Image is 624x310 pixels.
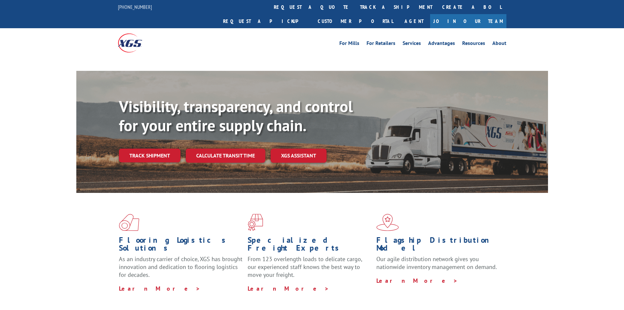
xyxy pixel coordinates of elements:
span: As an industry carrier of choice, XGS has brought innovation and dedication to flooring logistics... [119,255,242,279]
a: Advantages [428,41,455,48]
a: Agent [398,14,430,28]
a: Learn More > [119,285,200,292]
a: About [492,41,506,48]
b: Visibility, transparency, and control for your entire supply chain. [119,96,353,135]
a: Customer Portal [313,14,398,28]
a: Learn More > [376,277,458,284]
a: [PHONE_NUMBER] [118,4,152,10]
img: xgs-icon-flagship-distribution-model-red [376,214,399,231]
a: Track shipment [119,149,180,162]
a: Request a pickup [218,14,313,28]
a: For Mills [339,41,359,48]
a: XGS ASSISTANT [271,149,327,163]
a: Calculate transit time [186,149,265,163]
a: Join Our Team [430,14,506,28]
a: Learn More > [248,285,329,292]
h1: Flooring Logistics Solutions [119,236,243,255]
img: xgs-icon-focused-on-flooring-red [248,214,263,231]
h1: Flagship Distribution Model [376,236,500,255]
h1: Specialized Freight Experts [248,236,371,255]
p: From 123 overlength loads to delicate cargo, our experienced staff knows the best way to move you... [248,255,371,284]
span: Our agile distribution network gives you nationwide inventory management on demand. [376,255,497,271]
img: xgs-icon-total-supply-chain-intelligence-red [119,214,139,231]
a: Services [403,41,421,48]
a: For Retailers [367,41,395,48]
a: Resources [462,41,485,48]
